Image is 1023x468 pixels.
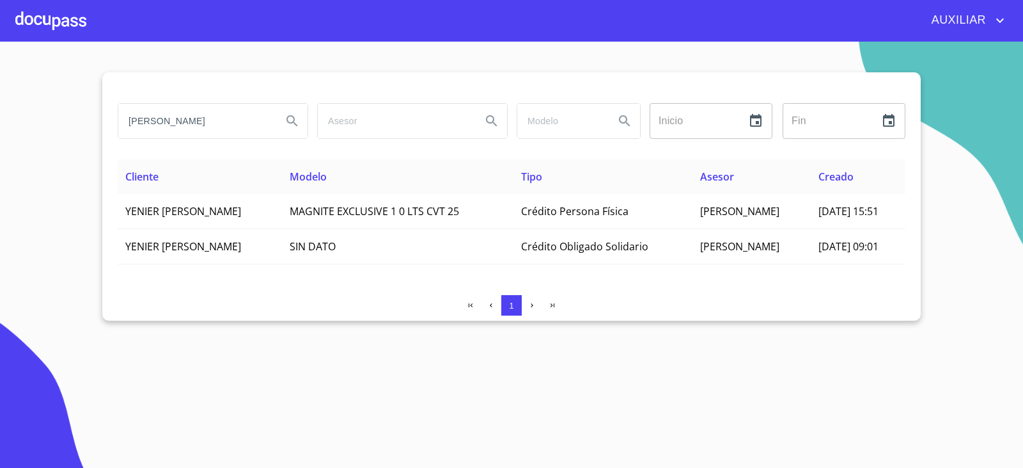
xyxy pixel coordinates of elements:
span: Creado [818,170,854,184]
span: Cliente [125,170,159,184]
span: 1 [509,301,513,311]
button: account of current user [922,10,1008,31]
button: Search [609,106,640,136]
span: [DATE] 09:01 [818,239,879,254]
span: AUXILIAR [922,10,992,31]
span: YENIER [PERSON_NAME] [125,204,241,218]
span: Tipo [521,170,542,184]
span: [DATE] 15:51 [818,204,879,218]
span: Crédito Obligado Solidario [521,239,648,254]
span: SIN DATO [290,239,336,254]
span: Crédito Persona Física [521,204,629,218]
input: search [318,104,471,138]
button: 1 [501,295,522,316]
span: YENIER [PERSON_NAME] [125,239,241,254]
span: Asesor [700,170,734,184]
button: Search [476,106,507,136]
span: MAGNITE EXCLUSIVE 1 0 LTS CVT 25 [290,204,459,218]
span: Modelo [290,170,327,184]
span: [PERSON_NAME] [700,239,779,254]
input: search [118,104,272,138]
input: search [517,104,604,138]
button: Search [277,106,308,136]
span: [PERSON_NAME] [700,204,779,218]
